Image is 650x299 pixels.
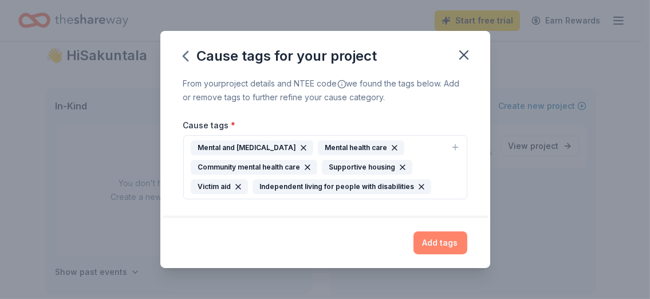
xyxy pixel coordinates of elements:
div: Supportive housing [322,160,412,175]
button: Mental and [MEDICAL_DATA]Mental health careCommunity mental health careSupportive housingVictim a... [183,135,467,199]
div: Mental health care [318,140,404,155]
div: Community mental health care [191,160,317,175]
div: Cause tags for your project [183,47,377,65]
label: Cause tags [183,120,236,131]
button: Add tags [413,231,467,254]
div: Victim aid [191,179,248,194]
div: Independent living for people with disabilities [253,179,431,194]
div: Mental and [MEDICAL_DATA] [191,140,313,155]
div: From your project details and NTEE code we found the tags below. Add or remove tags to further re... [183,77,467,104]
